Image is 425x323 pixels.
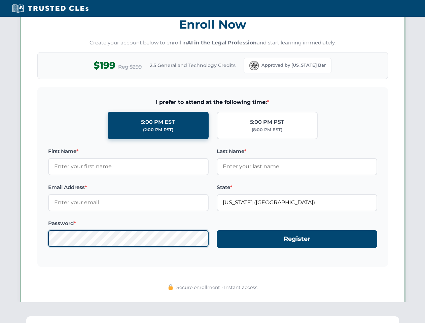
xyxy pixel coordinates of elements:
[217,158,377,175] input: Enter your last name
[249,61,259,70] img: Florida Bar
[252,127,282,133] div: (8:00 PM EST)
[143,127,173,133] div: (2:00 PM PST)
[168,284,173,290] img: 🔒
[150,62,236,69] span: 2.5 General and Technology Credits
[48,158,209,175] input: Enter your first name
[118,63,142,71] span: Reg $299
[37,39,388,47] p: Create your account below to enroll in and start learning immediately.
[141,118,175,127] div: 5:00 PM EST
[217,183,377,191] label: State
[261,62,326,69] span: Approved by [US_STATE] Bar
[48,147,209,155] label: First Name
[48,98,377,107] span: I prefer to attend at the following time:
[217,194,377,211] input: Florida (FL)
[187,39,257,46] strong: AI in the Legal Profession
[250,118,284,127] div: 5:00 PM PST
[217,230,377,248] button: Register
[10,3,91,13] img: Trusted CLEs
[217,147,377,155] label: Last Name
[94,58,115,73] span: $199
[48,183,209,191] label: Email Address
[48,219,209,227] label: Password
[37,14,388,35] h3: Enroll Now
[176,284,257,291] span: Secure enrollment • Instant access
[48,194,209,211] input: Enter your email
